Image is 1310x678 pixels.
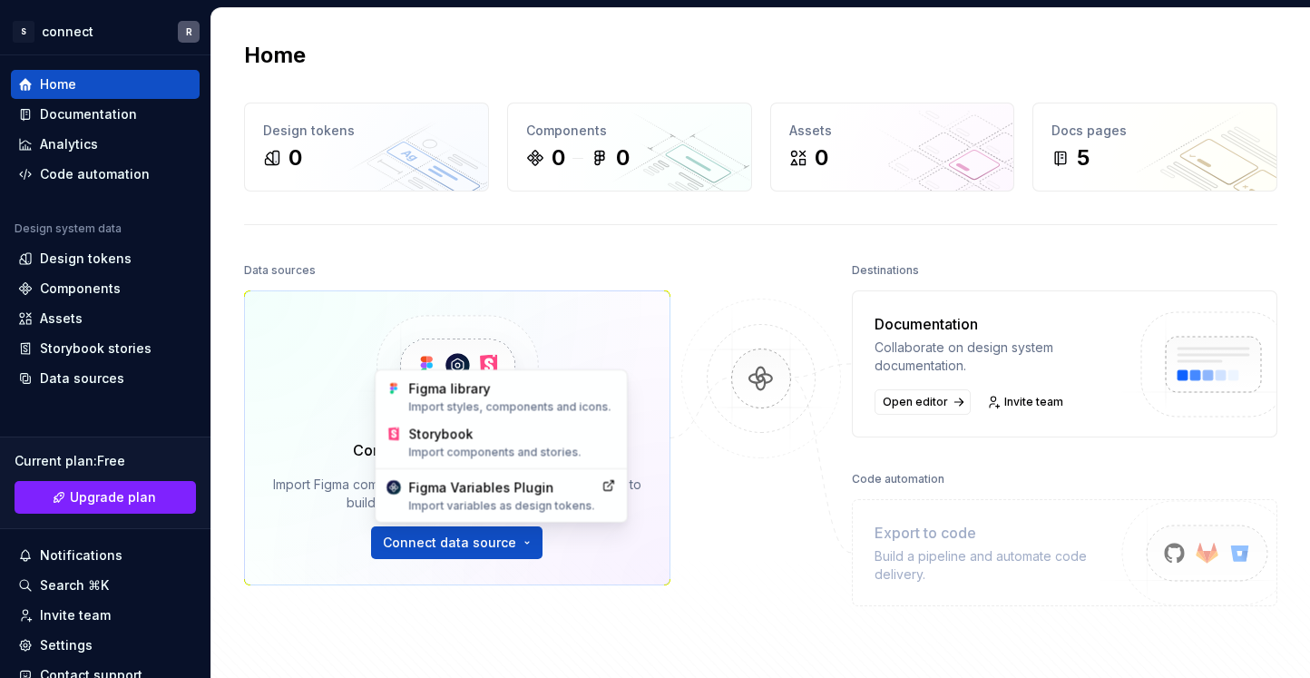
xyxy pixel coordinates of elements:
[408,379,616,414] div: Figma library
[408,425,616,459] div: Storybook
[408,478,594,513] div: Figma Variables Plugin
[408,445,616,459] div: Import components and stories.
[408,498,594,513] div: Import variables as design tokens.
[408,399,616,414] div: Import styles, components and icons.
